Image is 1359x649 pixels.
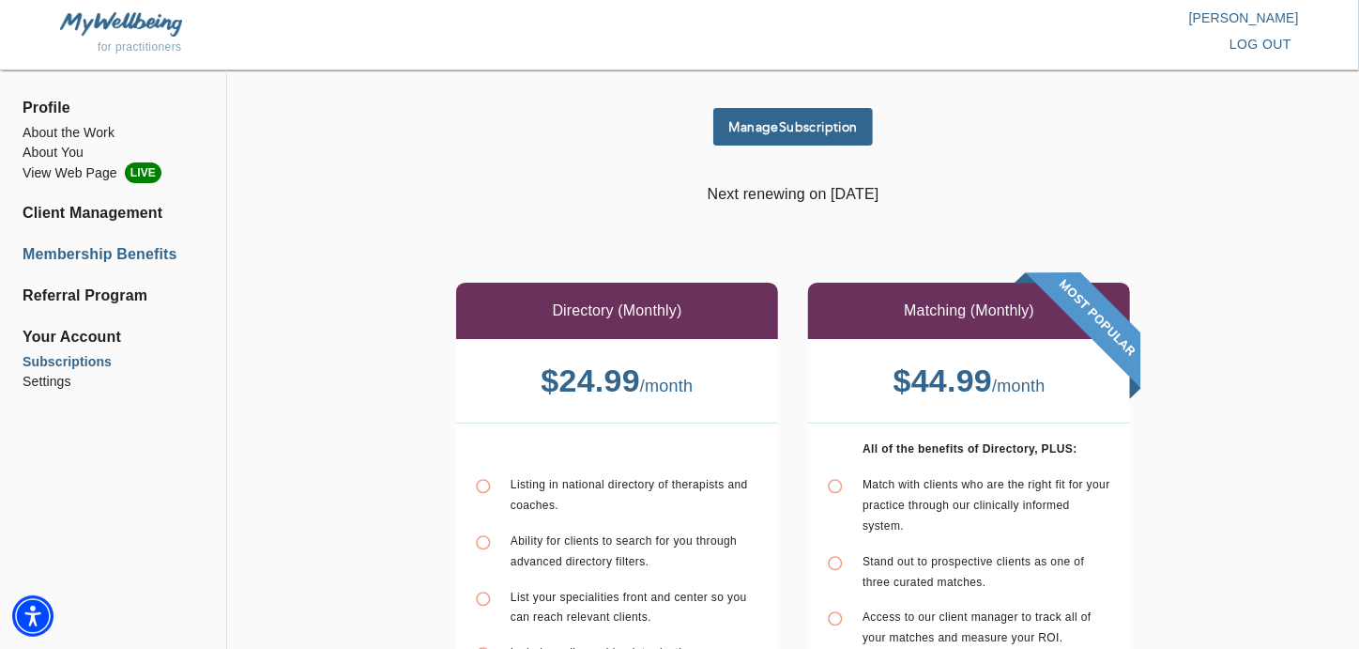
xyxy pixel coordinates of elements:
[511,591,747,625] span: List your specialities front and center so you can reach relevant clients.
[553,300,682,322] p: Directory (Monthly)
[125,162,161,183] span: LIVE
[23,285,204,307] a: Referral Program
[1222,27,1299,62] button: log out
[992,377,1046,395] span: / month
[679,8,1299,27] p: [PERSON_NAME]
[23,162,204,183] a: View Web PageLIVE
[1229,33,1291,56] span: log out
[23,326,204,348] span: Your Account
[640,377,694,395] span: / month
[23,123,204,143] a: About the Work
[721,118,865,136] span: Manage Subscription
[23,97,204,119] span: Profile
[23,143,204,162] a: About You
[23,202,204,224] a: Client Management
[713,108,873,146] button: ManageSubscription
[12,595,53,637] div: Accessibility Menu
[893,363,993,398] b: $ 44.99
[23,372,204,392] a: Settings
[863,478,1110,533] span: Match with clients who are the right fit for your practice through our clinically informed system.
[904,300,1034,322] p: Matching (Monthly)
[863,610,1092,644] span: Access to our client manager to track all of your matches and measure your ROI.
[863,555,1084,589] span: Stand out to prospective clients as one of three curated matches.
[863,442,1077,456] b: All of the benefits of Directory, PLUS:
[542,363,641,398] b: $ 24.99
[280,183,1306,206] p: Next renewing on [DATE]
[98,40,182,54] span: for practitioners
[511,534,737,568] span: Ability for clients to search for you through advanced directory filters.
[1015,272,1141,399] img: banner
[60,12,182,36] img: MyWellbeing
[23,243,204,266] a: Membership Benefits
[23,352,204,372] a: Subscriptions
[511,478,748,512] span: Listing in national directory of therapists and coaches.
[23,162,204,183] li: View Web Page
